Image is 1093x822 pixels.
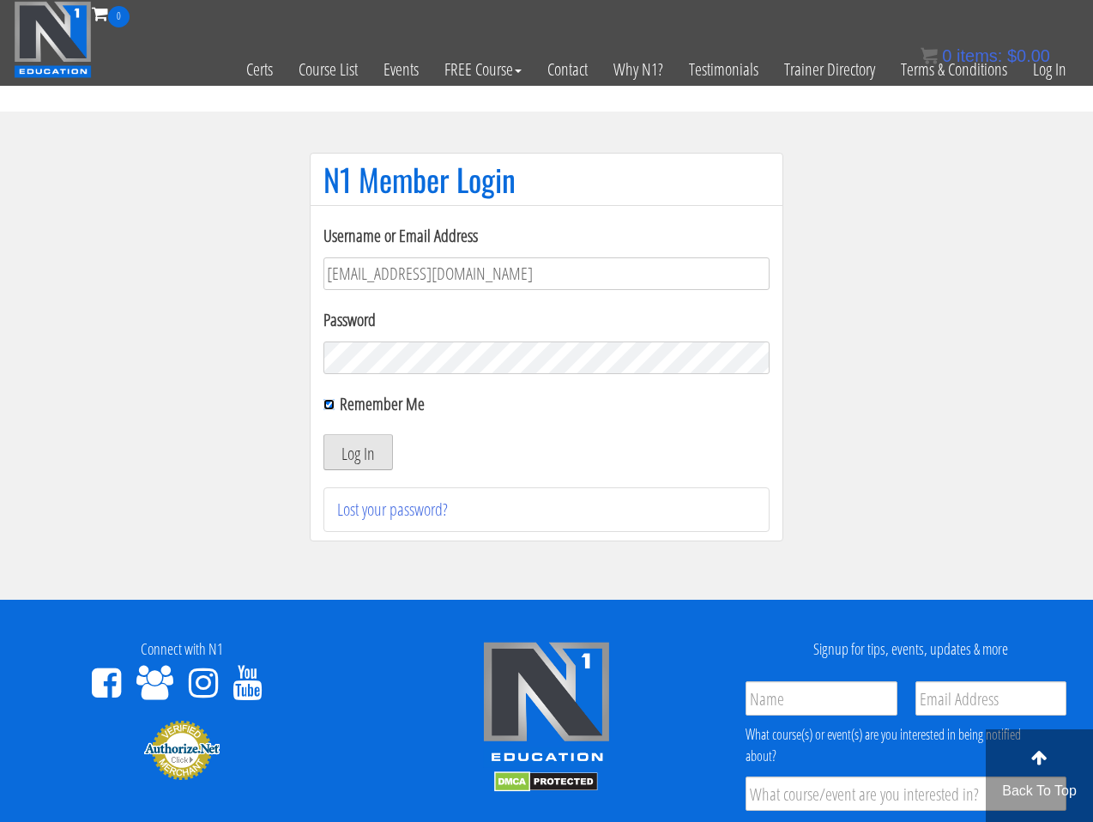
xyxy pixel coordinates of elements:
a: Course List [286,27,371,112]
input: Name [746,681,897,716]
img: DMCA.com Protection Status [494,771,598,792]
span: 0 [942,46,951,65]
img: Authorize.Net Merchant - Click to Verify [143,719,220,781]
img: icon11.png [921,47,938,64]
img: n1-edu-logo [482,641,611,768]
h1: N1 Member Login [323,162,770,196]
h4: Signup for tips, events, updates & more [741,641,1080,658]
a: Lost your password? [337,498,448,521]
a: Why N1? [601,27,676,112]
a: Trainer Directory [771,27,888,112]
input: What course/event are you interested in? [746,777,1066,811]
a: Certs [233,27,286,112]
a: 0 items: $0.00 [921,46,1050,65]
label: Remember Me [340,392,425,415]
span: $ [1007,46,1017,65]
button: Log In [323,434,393,470]
span: 0 [108,6,130,27]
h4: Connect with N1 [13,641,352,658]
span: items: [957,46,1002,65]
a: Terms & Conditions [888,27,1020,112]
a: Testimonials [676,27,771,112]
a: Contact [534,27,601,112]
a: FREE Course [432,27,534,112]
a: 0 [92,2,130,25]
img: n1-education [14,1,92,78]
input: Email Address [915,681,1066,716]
a: Events [371,27,432,112]
bdi: 0.00 [1007,46,1050,65]
label: Password [323,307,770,333]
a: Log In [1020,27,1079,112]
label: Username or Email Address [323,223,770,249]
div: What course(s) or event(s) are you interested in being notified about? [746,724,1066,766]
